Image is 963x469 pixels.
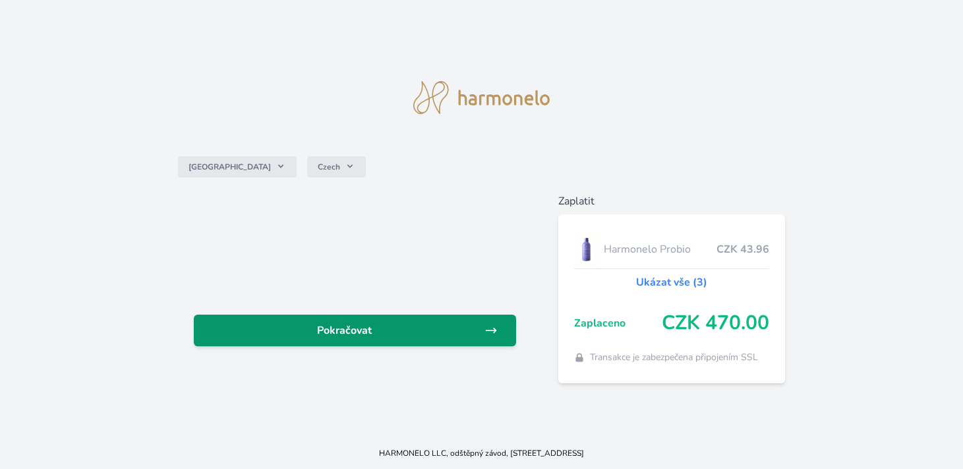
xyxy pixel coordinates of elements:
span: Zaplaceno [574,315,662,331]
span: CZK 43.96 [716,241,769,257]
a: Pokračovat [194,315,515,346]
h6: Zaplatit [558,193,785,209]
span: [GEOGRAPHIC_DATA] [189,162,271,172]
span: Transakce je zabezpečena připojením SSL [590,351,758,364]
img: CLEAN_PROBIO_se_stinem_x-lo.jpg [574,233,599,266]
span: Pokračovat [204,323,484,338]
button: [GEOGRAPHIC_DATA] [178,156,297,177]
span: Harmonelo Probio [604,241,716,257]
img: logo.svg [413,81,550,114]
a: Ukázat vše (3) [636,274,707,290]
span: Czech [318,162,340,172]
span: CZK 470.00 [662,311,769,335]
button: Czech [307,156,366,177]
